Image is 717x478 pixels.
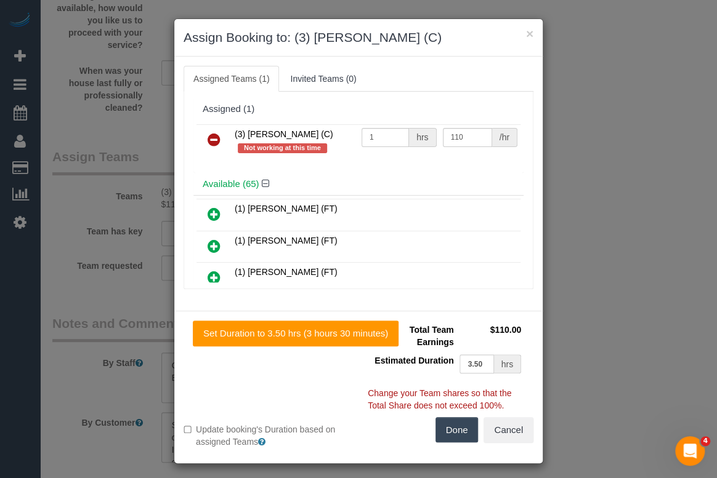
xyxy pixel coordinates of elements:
span: 4 [700,436,710,446]
span: (1) [PERSON_NAME] (FT) [235,204,337,213]
span: Estimated Duration [375,356,453,365]
h3: Assign Booking to: (3) [PERSON_NAME] (C) [184,28,533,47]
div: hrs [494,354,521,373]
span: (1) [PERSON_NAME] (FT) [235,267,337,277]
label: Update booking's Duration based on assigned Teams [184,423,349,448]
button: Set Duration to 3.50 hrs (3 hours 30 minutes) [193,321,399,346]
td: $110.00 [456,321,524,351]
div: Assigned (1) [203,104,514,114]
td: Total Team Earnings [368,321,456,351]
a: Invited Teams (0) [280,66,366,92]
div: /hr [492,128,517,147]
span: (3) [PERSON_NAME] (C) [235,129,333,139]
a: Assigned Teams (1) [184,66,279,92]
div: hrs [409,128,436,147]
input: Update booking's Duration based on assigned Teams [184,426,192,434]
h4: Available (65) [203,179,514,189]
button: Cancel [484,417,533,443]
iframe: Intercom live chat [675,436,705,466]
span: Not working at this time [238,143,327,153]
button: × [526,27,533,40]
span: (1) [PERSON_NAME] (FT) [235,236,337,245]
button: Done [435,417,479,443]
